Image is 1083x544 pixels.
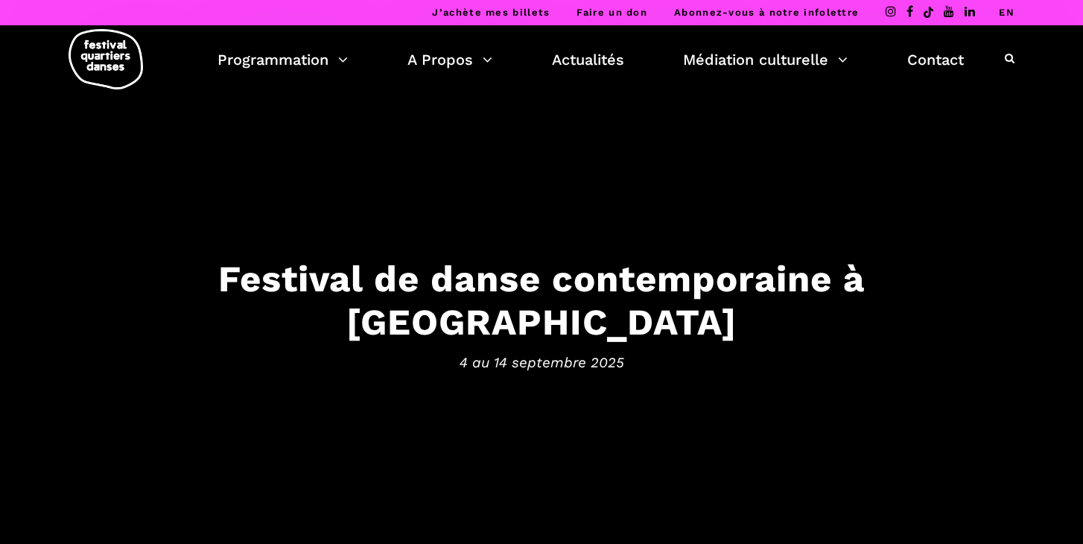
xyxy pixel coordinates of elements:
a: Abonnez-vous à notre infolettre [674,7,859,18]
h3: Festival de danse contemporaine à [GEOGRAPHIC_DATA] [80,256,1003,344]
a: Faire un don [577,7,647,18]
span: 4 au 14 septembre 2025 [80,352,1003,374]
a: Programmation [217,47,348,72]
a: EN [999,7,1014,18]
a: Médiation culturelle [683,47,848,72]
a: Contact [907,47,964,72]
a: A Propos [407,47,492,72]
a: Actualités [552,47,624,72]
img: logo-fqd-med [69,29,143,89]
a: J’achète mes billets [432,7,550,18]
